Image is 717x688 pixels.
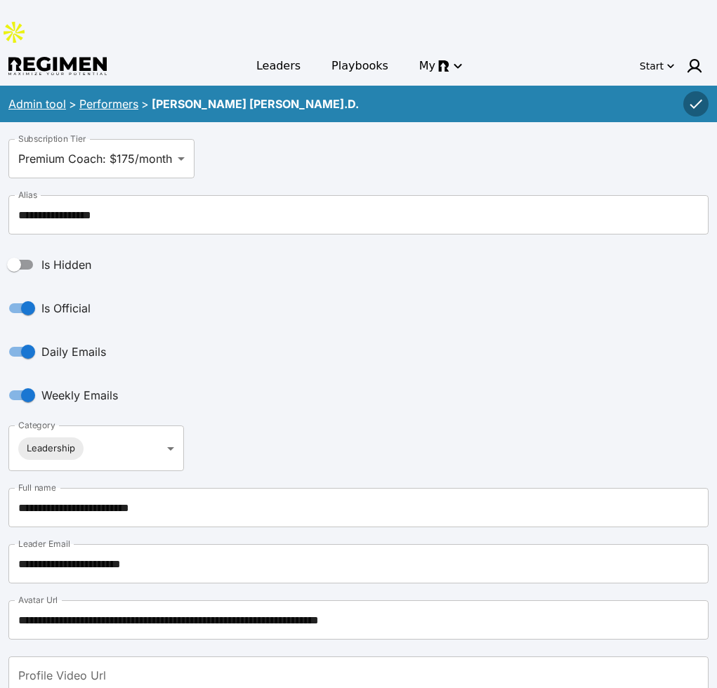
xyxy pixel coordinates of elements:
div: Start [640,59,664,73]
span: Is Hidden [41,256,91,273]
div: > [69,95,77,112]
label: Avatar Url [18,594,58,606]
a: Leaders [248,53,309,79]
label: Full name [18,482,55,494]
button: My [411,53,469,79]
span: Daily Emails [41,343,106,360]
span: Weekly Emails [41,387,118,404]
img: user icon [686,58,703,74]
label: Leader Email [18,538,70,550]
label: Subscription Tier [18,133,86,145]
img: Regimen logo [8,57,107,76]
div: Premium Coach: $175/month [8,139,195,178]
a: Performers [79,97,138,111]
span: Playbooks [331,58,388,74]
button: Save [683,91,709,117]
div: > [141,95,149,112]
a: Playbooks [323,53,397,79]
button: Start [637,55,678,77]
label: Alias [18,189,37,201]
span: Leadership [18,440,84,456]
span: My [419,58,435,74]
label: Category [18,419,55,431]
div: [PERSON_NAME] [PERSON_NAME].D. [152,95,359,112]
a: Admin tool [8,97,66,111]
span: Is Official [41,300,91,317]
span: Leaders [256,58,301,74]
